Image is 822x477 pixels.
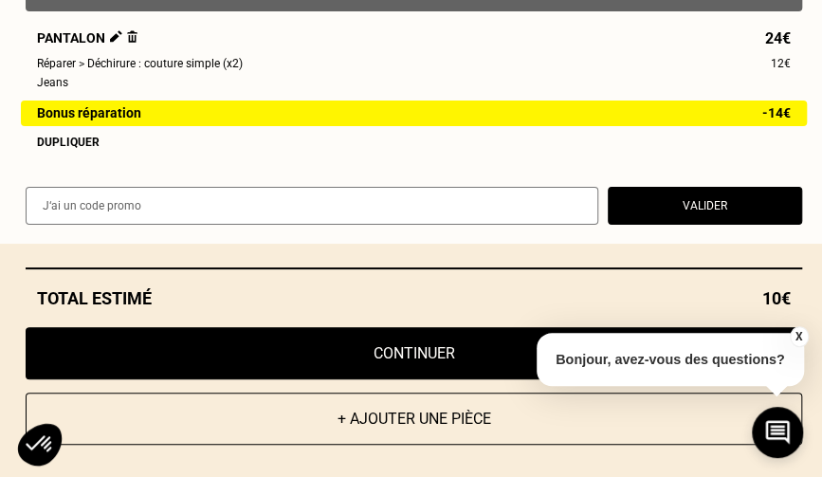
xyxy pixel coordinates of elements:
[127,30,137,43] img: Supprimer
[762,288,791,308] span: 10€
[37,30,137,46] span: Pantalon
[762,105,791,121] span: -14€
[26,187,598,225] input: J‘ai un code promo
[608,187,802,225] button: Valider
[110,30,122,43] img: Éditer
[37,136,791,149] div: Dupliquer
[26,393,802,445] button: + Ajouter une pièce
[26,288,802,308] div: Total estimé
[771,56,791,72] span: 12€
[537,333,804,386] p: Bonjour, avez-vous des questions?
[37,56,243,72] span: Réparer > Déchirure : couture simple (x2)
[37,75,68,91] span: Jeans
[26,327,802,379] button: Continuer
[765,30,791,46] span: 24€
[789,326,808,347] button: X
[37,105,141,121] span: Bonus réparation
